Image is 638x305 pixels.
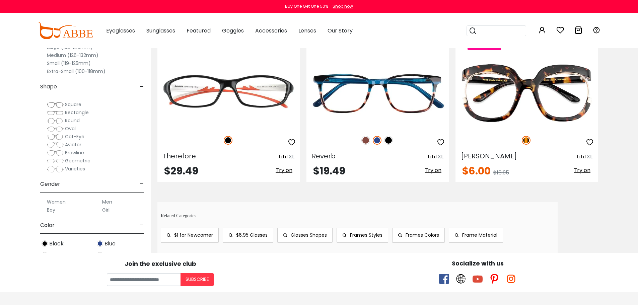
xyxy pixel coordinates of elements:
a: Blue Reverb - Acetate ,Universal Bridge Fit [306,58,449,129]
span: Goggles [222,27,244,34]
img: Black [384,136,393,145]
span: instagram [506,274,516,284]
img: Oval.png [47,126,64,132]
span: Rectangle [65,109,89,116]
img: Brown [42,252,48,258]
img: Tortoise Johnson - Plastic ,Universal Bridge Fit [455,58,598,129]
div: Shop now [333,3,353,9]
span: Try on [276,166,292,174]
span: twitter [456,274,466,284]
button: Subscribe [181,273,214,286]
div: Join the exclusive club [5,258,316,268]
span: - [140,79,144,95]
a: $6.95 Glasses [223,228,273,243]
div: XL [438,153,443,161]
a: Glasses Shapes [277,228,333,243]
div: XL [289,153,294,161]
button: Try on [274,166,294,175]
span: $6.00 [462,164,491,178]
label: Extra-Small (100-118mm) [47,67,105,75]
span: $1 for Newcomer [174,232,213,238]
span: Geometric [65,157,90,164]
span: Sunglasses [146,27,175,34]
span: Accessories [255,27,287,34]
img: abbeglasses.com [38,22,93,39]
img: Cat-Eye.png [47,134,64,140]
img: Square.png [47,101,64,108]
span: Frame Material [462,232,497,238]
a: Shop now [329,3,353,9]
a: Frames Colors [392,228,445,243]
span: Color [40,217,55,233]
span: Featured [187,27,211,34]
span: Try on [425,166,441,174]
img: Aviator.png [47,142,64,148]
img: Brown [361,136,370,145]
button: Try on [572,166,592,175]
span: Eyeglasses [106,27,135,34]
img: Black Therefore - TR ,Light Weight [157,58,300,129]
label: Small (119-125mm) [47,59,91,67]
span: Round [65,117,80,124]
span: $19.49 [313,164,345,178]
div: XL [587,153,592,161]
img: Tortoise [522,136,530,145]
div: Buy One Get One 50% [285,3,328,9]
span: Gray [104,251,118,259]
img: Blue [97,240,103,247]
input: Your email [107,273,181,286]
img: Rectangle.png [47,109,64,116]
span: Our Story [328,27,353,34]
span: Lenses [298,27,316,34]
label: Women [47,198,66,206]
a: Frames Styles [337,228,388,243]
span: pinterest [489,274,499,284]
span: Brown [49,251,66,259]
span: Aviator [65,141,81,148]
label: Medium (126-132mm) [47,51,98,59]
span: $6.95 Glasses [236,232,268,238]
img: size ruler [428,154,436,159]
img: Browline.png [47,150,64,156]
span: Browline [65,149,84,156]
img: Blue [373,136,381,145]
label: Girl [102,206,110,214]
img: Geometric.png [47,158,64,164]
span: Blue [104,240,116,248]
span: Varieties [65,165,85,172]
p: Related Categories [161,212,558,219]
span: Oval [65,125,76,132]
span: Glasses Shapes [291,232,327,238]
span: Frames Colors [406,232,439,238]
span: facebook [439,274,449,284]
span: Cat-Eye [65,133,84,140]
span: Reverb [312,151,336,161]
img: size ruler [577,154,585,159]
img: Black [42,240,48,247]
span: $29.49 [164,164,198,178]
a: $1 for Newcomer [161,228,219,243]
label: Boy [47,206,55,214]
span: youtube [473,274,483,284]
span: - [140,176,144,192]
img: Gray [97,252,103,258]
button: Try on [423,166,443,175]
span: Gender [40,176,60,192]
span: Therefore [163,151,196,161]
span: [PERSON_NAME] [461,151,517,161]
img: Round.png [47,118,64,124]
img: Varieties.png [47,166,64,173]
span: Black [49,240,64,248]
span: - [140,217,144,233]
span: Square [65,101,81,108]
span: Frames Styles [350,232,382,238]
img: Black [224,136,232,145]
label: Men [102,198,112,206]
img: size ruler [279,154,287,159]
span: $16.95 [493,169,509,176]
a: Frame Material [449,228,503,243]
span: Shape [40,79,57,95]
span: Try on [574,166,590,174]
